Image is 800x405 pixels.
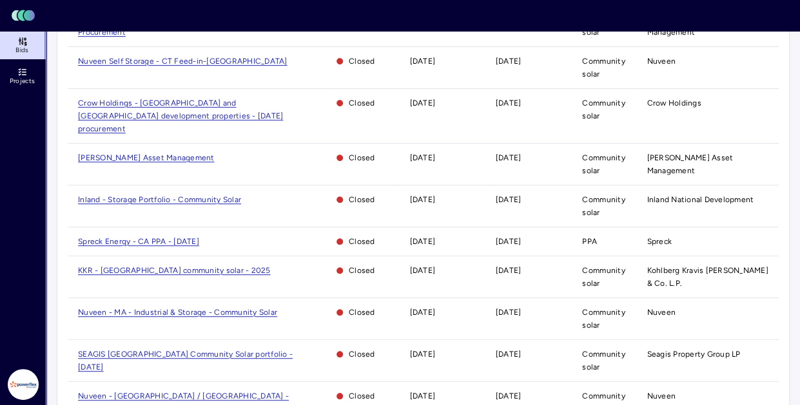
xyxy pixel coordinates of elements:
time: [DATE] [496,308,522,317]
td: Community solar [572,298,636,340]
td: Community solar [572,185,636,227]
td: Crow Holdings [636,89,779,144]
td: Inland National Development [636,185,779,227]
span: Closed [336,264,389,277]
a: Crow Holdings - [GEOGRAPHIC_DATA] and [GEOGRAPHIC_DATA] development properties - [DATE] procurement [78,99,283,133]
td: PPA [572,227,636,256]
time: [DATE] [410,308,436,317]
img: Powerflex [8,369,39,400]
a: Nuveen - MA - Industrial & Storage - Community Solar [78,308,277,317]
td: Community solar [572,89,636,144]
time: [DATE] [496,266,522,275]
a: SEAGIS [GEOGRAPHIC_DATA] Community Solar portfolio - [DATE] [78,350,293,372]
span: Closed [336,306,389,319]
span: Bids [15,46,28,54]
time: [DATE] [496,391,522,400]
span: Closed [336,193,389,206]
span: Closed [336,235,389,248]
td: Spreck [636,227,779,256]
time: [DATE] [496,195,522,204]
a: [PERSON_NAME] Asset Management [78,153,215,162]
time: [DATE] [496,350,522,359]
td: [PERSON_NAME] Asset Management [636,144,779,185]
td: Community solar [572,47,636,89]
td: Kohlberg Kravis [PERSON_NAME] & Co. L.P. [636,256,779,298]
span: Projects [10,77,35,85]
time: [DATE] [496,237,522,246]
span: Closed [336,97,389,109]
td: Community solar [572,340,636,382]
time: [DATE] [410,153,436,162]
td: Seagis Property Group LP [636,340,779,382]
td: Nuveen [636,47,779,89]
time: [DATE] [496,153,522,162]
span: Closed [336,348,389,361]
time: [DATE] [410,266,436,275]
time: [DATE] [410,99,436,108]
time: [DATE] [496,57,522,66]
time: [DATE] [410,195,436,204]
time: [DATE] [410,57,436,66]
span: Closed [336,55,389,68]
td: Community solar [572,144,636,185]
time: [DATE] [496,99,522,108]
a: Spreck Energy - CA PPA - [DATE] [78,237,199,246]
a: KKR - [GEOGRAPHIC_DATA] community solar - 2025 [78,266,271,275]
td: Community solar [572,256,636,298]
td: Nuveen [636,298,779,340]
time: [DATE] [410,391,436,400]
span: Closed [336,151,389,164]
a: Nuveen Self Storage - CT Feed-in-[GEOGRAPHIC_DATA] [78,57,288,66]
span: Closed [336,390,389,402]
time: [DATE] [410,350,436,359]
time: [DATE] [410,237,436,246]
a: Inland - Storage Portfolio - Community Solar [78,195,241,204]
